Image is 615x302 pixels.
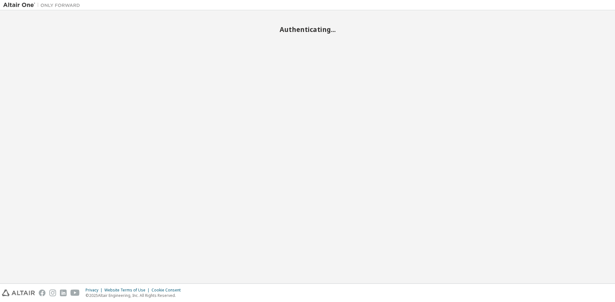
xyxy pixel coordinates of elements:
[86,293,184,298] p: © 2025 Altair Engineering, Inc. All Rights Reserved.
[60,290,67,296] img: linkedin.svg
[3,2,83,8] img: Altair One
[104,288,152,293] div: Website Terms of Use
[49,290,56,296] img: instagram.svg
[152,288,184,293] div: Cookie Consent
[2,290,35,296] img: altair_logo.svg
[3,25,612,34] h2: Authenticating...
[86,288,104,293] div: Privacy
[70,290,80,296] img: youtube.svg
[39,290,45,296] img: facebook.svg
